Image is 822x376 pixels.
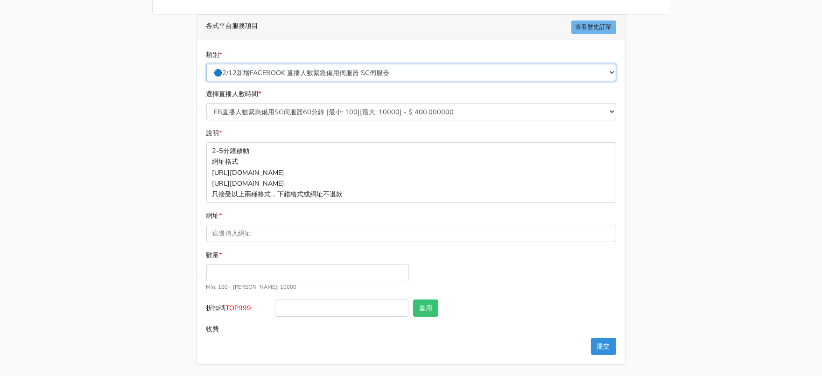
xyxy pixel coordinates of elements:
label: 數量 [206,250,222,260]
small: Min: 100 - [PERSON_NAME]: 10000 [206,283,297,291]
button: 提交 [591,338,616,355]
input: 這邊填入網址 [206,225,616,242]
div: 各式平台服務項目 [197,15,625,40]
button: 套用 [413,299,438,317]
label: 收費 [204,320,273,338]
label: 說明 [206,128,222,139]
label: 類別 [206,49,222,60]
p: 2-5分鐘啟動 網址格式 [URL][DOMAIN_NAME] [URL][DOMAIN_NAME] 只接受以上兩種格式，下錯格式或網址不退款 [206,142,616,202]
label: 選擇直播人數時間 [206,89,261,99]
span: TOP999 [226,303,252,313]
label: 折扣碼 [204,299,273,320]
label: 網址 [206,210,222,221]
a: 查看歷史訂單 [571,21,616,34]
